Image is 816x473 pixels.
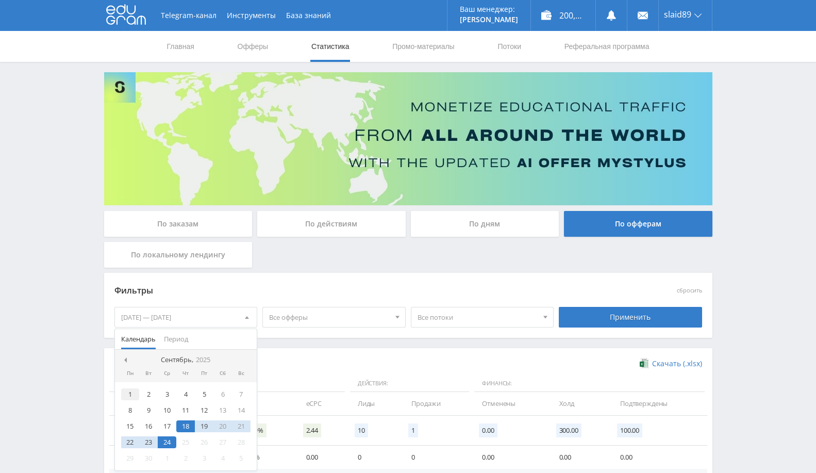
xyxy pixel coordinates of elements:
div: 17 [158,420,176,432]
span: Все потоки [418,307,538,327]
div: 20 [213,420,232,432]
div: 18 [176,420,195,432]
a: Статистика [310,31,351,62]
div: Сентябрь, [157,356,214,364]
div: Вт [139,370,158,377]
td: eCPC [296,392,347,415]
a: Реферальная программа [563,31,651,62]
div: Вс [232,370,251,377]
span: 300.00 [556,423,581,437]
div: Применить [559,307,702,328]
span: Все офферы [269,307,390,327]
span: 0.00 [479,423,497,437]
td: Подтверждены [610,392,707,415]
div: 24 [158,436,176,448]
div: 28 [232,436,251,448]
td: 0.00 [610,446,707,469]
span: Финансы: [474,375,704,393]
div: По дням [411,211,559,237]
div: 29 [121,452,140,464]
div: 26 [195,436,213,448]
img: xlsx [640,358,648,368]
td: Лиды [347,392,402,415]
div: 15 [121,420,140,432]
span: 100.00 [617,423,642,437]
td: Дата [109,392,175,415]
div: 21 [232,420,251,432]
div: 2 [176,452,195,464]
div: 4 [213,452,232,464]
td: Продажи [401,392,472,415]
div: 8 [121,404,140,416]
a: Главная [166,31,195,62]
td: 0 [347,446,402,469]
div: 23 [139,436,158,448]
td: Автор24 [109,446,175,469]
td: CR [231,392,295,415]
div: 6 [213,388,232,400]
span: slaid89 [664,10,691,19]
span: 10 [355,423,368,437]
div: 25 [176,436,195,448]
div: 30 [139,452,158,464]
div: 5 [195,388,213,400]
img: Banner [104,72,712,205]
span: Скачать (.xlsx) [652,360,702,368]
span: Период [164,329,188,349]
div: По офферам [564,211,712,237]
div: Ср [158,370,176,377]
div: 11 [176,404,195,416]
span: Данные: [109,375,345,393]
div: 16 [139,420,158,432]
span: Календарь [121,329,156,349]
div: По локальному лендингу [104,242,253,268]
div: 27 [213,436,232,448]
a: Промо-материалы [391,31,455,62]
div: Сб [213,370,232,377]
button: Период [160,329,192,349]
td: 0.00 [549,446,610,469]
td: 0.00 [472,446,548,469]
div: [DATE] — [DATE] [115,307,257,327]
a: Офферы [237,31,270,62]
div: 19 [195,420,213,432]
div: 9 [139,404,158,416]
div: 3 [158,388,176,400]
div: Пн [121,370,140,377]
div: 12 [195,404,213,416]
div: 3 [195,452,213,464]
div: 10 [158,404,176,416]
div: По действиям [257,211,406,237]
div: 1 [158,452,176,464]
div: Чт [176,370,195,377]
span: Действия: [350,375,469,393]
div: 2 [139,388,158,400]
p: [PERSON_NAME] [460,15,518,24]
div: 22 [121,436,140,448]
td: Отменены [472,392,548,415]
td: 0.00 [296,446,347,469]
div: 4 [176,388,195,400]
span: 1 [408,423,418,437]
a: Скачать (.xlsx) [640,358,702,369]
a: Потоки [496,31,522,62]
div: Пт [195,370,213,377]
div: 7 [232,388,251,400]
div: 14 [232,404,251,416]
div: Фильтры [114,283,554,299]
div: По заказам [104,211,253,237]
span: 2.44 [303,423,321,437]
i: 2025 [196,356,210,364]
td: 0.00% [231,446,295,469]
td: Итого: [109,416,175,446]
td: Холд [549,392,610,415]
button: Календарь [117,329,160,349]
p: Ваш менеджер: [460,5,518,13]
div: 1 [121,388,140,400]
button: сбросить [677,287,702,294]
div: 5 [232,452,251,464]
td: 0 [401,446,472,469]
div: 13 [213,404,232,416]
